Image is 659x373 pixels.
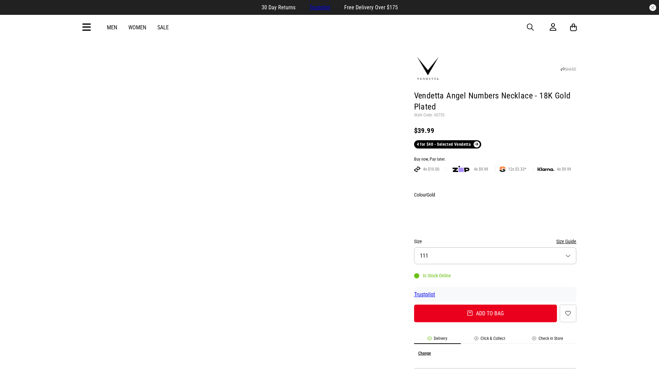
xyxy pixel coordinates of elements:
span: 4x $9.99 [554,166,574,172]
a: Women [128,24,146,31]
span: 12x $3.33* [505,166,529,172]
img: Gold [415,202,432,225]
img: Redrat logo [308,22,353,32]
span: 4x $10.00 [420,166,442,172]
button: 111 [414,247,577,264]
span: 30 Day Returns [262,4,295,11]
img: SPLITPAY [500,166,505,172]
span: 4x $9.99 [471,166,491,172]
div: $39.99 [414,126,577,135]
a: Trustpilot [309,4,330,11]
img: AFTERPAY [414,166,420,172]
span: Gold [427,192,435,198]
img: KLARNA [538,168,554,171]
a: Men [107,24,117,31]
a: Sale [157,24,169,31]
span: 111 [420,252,428,259]
button: Change [418,351,431,356]
img: Vendetta Angel Numbers Necklace - 18k Gold Plated in Gold [83,211,241,370]
div: In Stock Online [414,273,451,278]
div: Size [414,237,577,246]
a: 4 for $40 - Selected Vendetta [414,140,481,149]
div: Colour [414,191,577,199]
li: Check in Store [519,336,577,344]
img: Vendetta Angel Numbers Necklace - 18k Gold Plated in Gold [245,49,404,208]
p: Style Code: 60755 [414,113,577,118]
li: Delivery [414,336,461,344]
li: Click & Collect [461,336,519,344]
span: Free Delivery Over $175 [344,4,398,11]
img: zip [452,166,469,173]
div: Buy now, Pay later. [414,157,577,162]
img: Vendetta [414,55,442,83]
img: Vendetta Angel Numbers Necklace - 18k Gold Plated in Gold [245,211,404,370]
a: SHARE [561,67,576,72]
img: Vendetta Angel Numbers Necklace - 18k Gold Plated in Gold [83,49,241,208]
a: Trustpilot [414,291,435,298]
button: Add to bag [414,305,557,322]
h1: Vendetta Angel Numbers Necklace - 18K Gold Plated [414,90,577,113]
button: Size Guide [556,237,576,246]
